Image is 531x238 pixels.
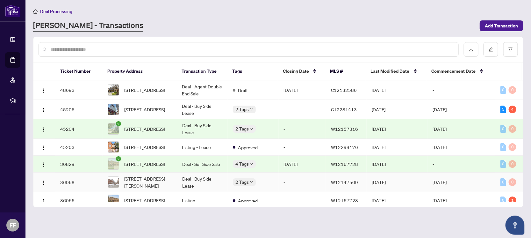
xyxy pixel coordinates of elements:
span: Add Transaction [485,21,518,31]
span: download [469,47,473,52]
th: Closing Date [278,63,325,80]
img: Logo [41,198,46,204]
img: Logo [41,162,46,167]
td: Deal - Buy Side Lease [177,173,228,192]
span: 2 Tags [235,125,249,132]
button: Open asap [506,216,525,235]
span: [DATE] [372,87,386,93]
span: [DATE] [372,179,386,185]
td: - [279,119,326,139]
span: [STREET_ADDRESS] [124,86,165,93]
td: - [279,100,326,119]
span: Approved [238,144,258,151]
span: [DATE] [372,126,386,132]
button: Logo [39,195,49,205]
div: 0 [509,86,516,94]
button: Logo [39,124,49,134]
td: 45203 [55,139,103,156]
button: Logo [39,142,49,152]
div: 0 [509,160,516,168]
span: [STREET_ADDRESS] [124,160,165,167]
td: 36829 [55,156,103,173]
span: [DATE] [372,144,386,150]
button: Add Transaction [480,20,523,31]
span: home [33,9,38,14]
td: Listing [177,192,228,209]
img: thumbnail-img [108,104,119,115]
button: Logo [39,85,49,95]
th: Tags [227,63,278,80]
td: Deal - Buy Side Lease [177,100,228,119]
img: Logo [41,108,46,113]
td: - [427,80,495,100]
span: 2 Tags [235,178,249,186]
button: Logo [39,177,49,187]
span: C12281413 [331,107,357,112]
button: download [464,42,478,57]
div: 0 [500,125,506,133]
div: 0 [500,160,506,168]
span: [STREET_ADDRESS] [124,125,165,132]
span: C12132586 [331,87,357,93]
div: 0 [509,125,516,133]
span: Commencement Date [432,68,476,75]
td: Deal - Buy Side Lease [177,119,228,139]
span: [STREET_ADDRESS][PERSON_NAME] [124,175,172,189]
div: 0 [500,143,506,151]
button: Logo [39,104,49,115]
span: [DATE] [372,161,386,167]
span: Draft [238,87,248,94]
div: 1 [509,197,516,204]
td: [DATE] [427,119,495,139]
img: thumbnail-img [108,177,119,188]
img: thumbnail-img [108,159,119,169]
div: 0 [509,143,516,151]
span: W12157316 [331,126,358,132]
span: down [250,181,253,184]
span: [STREET_ADDRESS] [124,144,165,151]
td: [DATE] [279,156,326,173]
img: Logo [41,88,46,93]
td: [DATE] [427,173,495,192]
span: W12147509 [331,179,358,185]
a: [PERSON_NAME] - Transactions [33,20,143,32]
th: Commencement Date [427,63,494,80]
img: thumbnail-img [108,142,119,152]
span: Deal Processing [40,9,72,14]
img: thumbnail-img [108,85,119,95]
span: Closing Date [283,68,309,75]
td: Deal - Sell Side Sale [177,156,228,173]
div: 0 [500,197,506,204]
td: - [279,139,326,156]
img: Logo [41,180,46,185]
div: 5 [500,106,506,113]
div: 4 [509,106,516,113]
th: MLS # [325,63,366,80]
td: 45204 [55,119,103,139]
span: W12299176 [331,144,358,150]
td: 36066 [55,192,103,209]
img: thumbnail-img [108,195,119,206]
th: Last Modified Date [366,63,427,80]
img: Logo [41,145,46,150]
span: [STREET_ADDRESS] [124,197,165,204]
td: - [279,173,326,192]
span: W12167728 [331,161,358,167]
button: Logo [39,159,49,169]
td: [DATE] [427,100,495,119]
span: down [250,127,253,130]
td: Deal - Agent Double End Sale [177,80,228,100]
span: down [250,108,253,111]
span: W12167728 [331,197,358,203]
td: - [279,192,326,209]
img: logo [5,5,20,17]
th: Ticket Number [55,63,102,80]
span: Approved [238,197,258,204]
div: 0 [500,86,506,94]
button: filter [503,42,518,57]
th: Transaction Type [176,63,227,80]
td: 45206 [55,100,103,119]
span: filter [508,47,513,52]
img: Logo [41,127,46,132]
td: [DATE] [427,139,495,156]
